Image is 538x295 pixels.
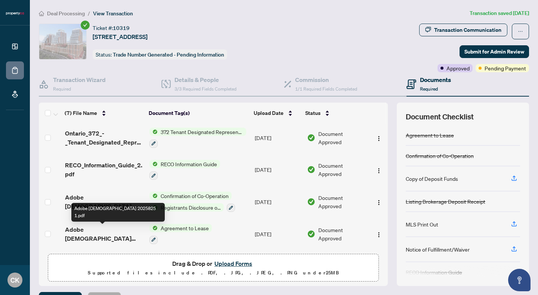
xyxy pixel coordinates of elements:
span: View Transaction [93,10,133,17]
span: Document Checklist [406,112,474,122]
h4: Commission [295,75,357,84]
img: Status Icon [149,128,158,136]
span: 372 Tenant Designated Representation Agreement with Company Schedule A [158,128,246,136]
img: Logo [376,232,382,238]
h4: Documents [420,75,451,84]
th: Status [302,103,367,124]
span: Deal Processing [47,10,85,17]
span: Required [420,86,438,92]
span: 10319 [113,25,130,31]
button: Logo [373,196,385,208]
span: Trade Number Generated - Pending Information [113,51,224,58]
span: Document Approved [318,161,367,178]
span: Adobe [DEMOGRAPHIC_DATA] 2025825 2.pdf [65,193,143,211]
img: Document Status [307,198,315,206]
span: home [39,11,44,16]
span: Submit for Admin Review [464,46,524,58]
img: Document Status [307,230,315,238]
th: (7) File Name [62,103,146,124]
div: Confirmation of Co-Operation [406,152,474,160]
span: Adobe [DEMOGRAPHIC_DATA] 2025825 1.pdf [65,225,143,243]
span: RECO_Information_Guide_2.pdf [65,161,143,179]
span: check-circle [81,21,90,30]
div: Copy of Deposit Funds [406,174,458,183]
img: Status Icon [149,192,158,200]
button: Submit for Admin Review [460,45,529,58]
span: Status [305,109,321,117]
div: MLS Print Out [406,220,438,228]
button: Logo [373,132,385,144]
span: CK [10,275,19,285]
img: Status Icon [149,224,158,232]
td: [DATE] [252,154,304,186]
span: Document Approved [318,130,367,146]
div: Agreement to Lease [406,131,454,139]
span: 1/1 Required Fields Completed [295,86,357,92]
button: Logo [373,228,385,240]
p: Supported files include .PDF, .JPG, .JPEG, .PNG under 25 MB [53,268,374,277]
div: Adobe [DEMOGRAPHIC_DATA] 2025825 1.pdf [71,203,165,222]
button: Status IconConfirmation of Co-OperationStatus IconRegistrants Disclosure of Interest [149,192,235,212]
span: Agreement to Lease [158,224,212,232]
img: Logo [376,200,382,206]
th: Upload Date [251,103,303,124]
article: Transaction saved [DATE] [470,9,529,18]
div: Transaction Communication [434,24,501,36]
span: Drag & Drop orUpload FormsSupported files include .PDF, .JPG, .JPEG, .PNG under25MB [48,254,378,282]
th: Document Tag(s) [146,103,251,124]
li: / [88,9,90,18]
img: logo [6,11,24,16]
div: Ticket #: [93,24,130,32]
td: [DATE] [252,186,304,218]
span: Pending Payment [485,64,526,72]
button: Upload Forms [212,259,254,268]
span: [STREET_ADDRESS] [93,32,148,41]
span: Approved [446,64,470,72]
h4: Transaction Wizard [53,75,106,84]
img: IMG-C12360623_1.jpg [39,24,86,59]
td: [DATE] [252,218,304,250]
span: RECO Information Guide [158,160,220,168]
div: Status: [93,49,227,60]
span: Confirmation of Co-Operation [158,192,232,200]
img: Logo [376,136,382,142]
span: ellipsis [518,29,523,34]
span: 3/3 Required Fields Completed [174,86,236,92]
h4: Details & People [174,75,236,84]
span: Document Approved [318,194,367,210]
span: Registrants Disclosure of Interest [158,203,224,212]
button: Logo [373,164,385,176]
img: Logo [376,168,382,174]
img: Document Status [307,134,315,142]
button: Open asap [508,269,531,291]
span: Upload Date [254,109,284,117]
span: Document Approved [318,226,367,242]
button: Status Icon372 Tenant Designated Representation Agreement with Company Schedule A [149,128,246,148]
span: (7) File Name [65,109,97,117]
span: Ontario_372_-_Tenant_Designated_Representation_Agreement_-_Authority_for_Leas_2.pdf [65,129,143,147]
span: Drag & Drop or [172,259,254,268]
div: Listing Brokerage Deposit Receipt [406,197,485,206]
img: Status Icon [149,160,158,168]
img: Document Status [307,165,315,174]
button: Status IconAgreement to Lease [149,224,212,244]
button: Transaction Communication [419,24,507,36]
button: Status IconRECO Information Guide [149,160,220,180]
div: Notice of Fulfillment/Waiver [406,245,470,253]
td: [DATE] [252,122,304,154]
span: Required [53,86,71,92]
